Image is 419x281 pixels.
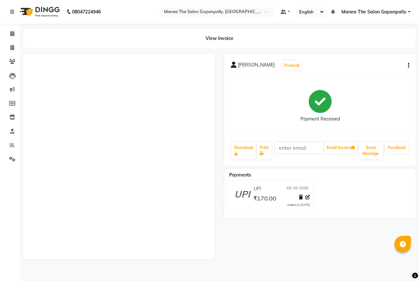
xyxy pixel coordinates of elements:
[324,142,357,153] button: Email Invoice
[17,3,62,21] img: logo
[359,142,383,159] button: Send Message
[282,61,301,70] button: Prebook
[72,3,101,21] b: 08047224946
[385,142,409,153] a: Feedback
[257,142,271,159] a: Print
[341,9,407,15] span: Manea The Salon Gopanpally
[287,203,310,207] div: Added on [DATE]
[231,142,256,159] a: Download
[238,62,275,71] span: [PERSON_NAME]
[23,28,416,48] div: View Invoice
[301,116,340,122] div: Payment Received
[275,141,324,154] input: enter email
[392,255,412,274] iframe: chat widget
[229,172,251,178] span: Payments
[253,195,276,204] span: ₹170.00
[254,185,261,192] span: UPI
[287,185,308,192] span: 03-10-2025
